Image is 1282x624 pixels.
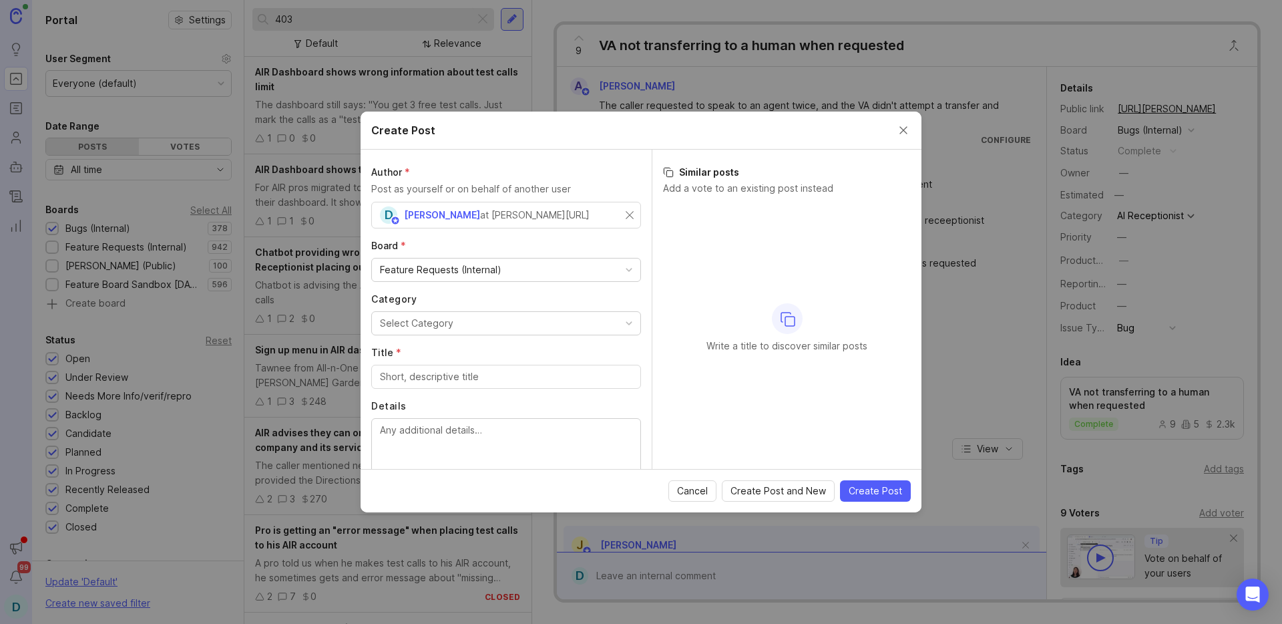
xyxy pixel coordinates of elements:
button: Cancel [668,480,716,502]
h3: Similar posts [663,166,911,179]
span: Board (required) [371,240,406,251]
input: Short, descriptive title [380,369,632,384]
p: Add a vote to an existing post instead [663,182,911,195]
span: Create Post [849,484,902,498]
div: D [380,206,397,224]
button: Create Post [840,480,911,502]
div: Select Category [380,316,453,331]
span: Author (required) [371,166,410,178]
label: Category [371,293,641,306]
label: Details [371,400,641,413]
div: Open Intercom Messenger [1237,579,1269,611]
div: Feature Requests (Internal) [380,263,501,277]
p: Post as yourself or on behalf of another user [371,182,641,196]
h2: Create Post [371,122,435,138]
span: Title (required) [371,347,401,358]
div: at [PERSON_NAME][URL] [480,208,590,222]
button: Close create post modal [896,123,911,138]
p: Write a title to discover similar posts [706,339,867,353]
button: Create Post and New [722,480,835,502]
span: Cancel [677,484,708,498]
span: Create Post and New [730,484,826,498]
img: member badge [391,216,401,226]
span: [PERSON_NAME] [404,209,480,220]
